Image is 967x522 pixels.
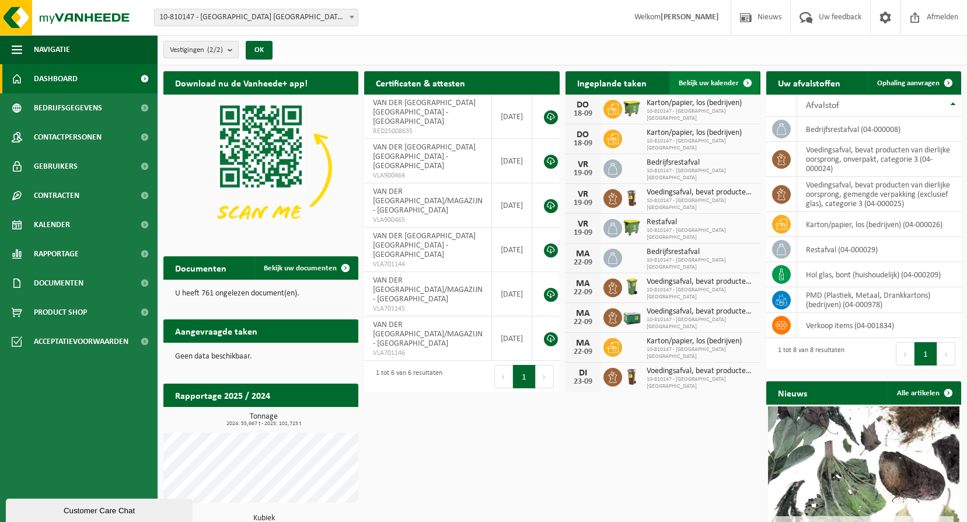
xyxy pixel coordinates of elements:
[163,256,238,279] h2: Documenten
[373,187,483,215] span: VAN DER [GEOGRAPHIC_DATA]/MAGAZIJN - [GEOGRAPHIC_DATA]
[797,262,961,287] td: hol glas, bont (huishoudelijk) (04-000209)
[373,304,483,314] span: VLA701145
[6,496,195,522] iframe: chat widget
[622,217,642,237] img: WB-1100-HPE-GN-50
[797,142,961,177] td: voedingsafval, bevat producten van dierlijke oorsprong, onverpakt, categorie 3 (04-000024)
[34,327,128,356] span: Acceptatievoorwaarden
[207,46,223,54] count: (2/2)
[647,257,755,271] span: 10-810147 - [GEOGRAPHIC_DATA] [GEOGRAPHIC_DATA]
[647,337,755,346] span: Karton/papier, los (bedrijven)
[373,143,476,170] span: VAN DER [GEOGRAPHIC_DATA] [GEOGRAPHIC_DATA] - [GEOGRAPHIC_DATA]
[373,171,483,180] span: VLA900464
[571,100,595,110] div: DO
[34,35,70,64] span: Navigatie
[492,228,532,272] td: [DATE]
[647,227,755,241] span: 10-810147 - [GEOGRAPHIC_DATA] [GEOGRAPHIC_DATA]
[571,130,595,140] div: DO
[175,353,347,361] p: Geen data beschikbaar.
[896,342,914,366] button: Previous
[766,71,852,94] h2: Uw afvalstoffen
[647,346,755,360] span: 10-810147 - [GEOGRAPHIC_DATA] [GEOGRAPHIC_DATA]
[647,168,755,182] span: 10-810147 - [GEOGRAPHIC_DATA] [GEOGRAPHIC_DATA]
[571,378,595,386] div: 23-09
[647,158,755,168] span: Bedrijfsrestafval
[797,117,961,142] td: bedrijfsrestafval (04-000008)
[937,342,955,366] button: Next
[647,99,755,108] span: Karton/papier, los (bedrijven)
[571,339,595,348] div: MA
[647,188,755,197] span: Voedingsafval, bevat producten van dierlijke oorsprong, onverpakt, categorie 3
[797,237,961,262] td: restafval (04-000029)
[647,108,755,122] span: 10-810147 - [GEOGRAPHIC_DATA] [GEOGRAPHIC_DATA]
[34,210,70,239] span: Kalender
[34,239,79,269] span: Rapportage
[571,169,595,178] div: 19-09
[163,41,239,58] button: Vestigingen(2/2)
[364,71,477,94] h2: Certificaten & attesten
[246,41,273,60] button: OK
[571,199,595,207] div: 19-09
[373,127,483,136] span: RED25008635
[373,99,476,126] span: VAN DER [GEOGRAPHIC_DATA] [GEOGRAPHIC_DATA] - [GEOGRAPHIC_DATA]
[772,341,844,367] div: 1 tot 8 van 8 resultaten
[571,140,595,148] div: 18-09
[868,71,960,95] a: Ophaling aanvragen
[797,287,961,313] td: PMD (Plastiek, Metaal, Drankkartons) (bedrijven) (04-000978)
[34,269,83,298] span: Documenten
[647,367,755,376] span: Voedingsafval, bevat producten van dierlijke oorsprong, onverpakt, categorie 3
[163,319,269,342] h2: Aangevraagde taken
[571,279,595,288] div: MA
[571,288,595,297] div: 22-09
[797,177,961,212] td: voedingsafval, bevat producten van dierlijke oorsprong, gemengde verpakking (exclusief glas), cat...
[34,93,102,123] span: Bedrijfsgegevens
[647,197,755,211] span: 10-810147 - [GEOGRAPHIC_DATA] [GEOGRAPHIC_DATA]
[492,316,532,361] td: [DATE]
[669,71,759,95] a: Bekijk uw kalender
[571,368,595,378] div: DI
[565,71,658,94] h2: Ingeplande taken
[373,276,483,304] span: VAN DER [GEOGRAPHIC_DATA]/MAGAZIJN - [GEOGRAPHIC_DATA]
[647,218,755,227] span: Restafval
[264,265,337,272] span: Bekijk uw documenten
[170,41,223,59] span: Vestigingen
[492,95,532,139] td: [DATE]
[169,413,358,427] h3: Tonnage
[536,365,554,388] button: Next
[155,9,358,26] span: 10-810147 - VAN DER VALK HOTEL ANTWERPEN NV - BORGERHOUT
[571,249,595,259] div: MA
[806,101,839,110] span: Afvalstof
[163,384,282,406] h2: Rapportage 2025 / 2024
[34,298,87,327] span: Product Shop
[622,98,642,118] img: WB-1100-HPE-GN-50
[622,187,642,207] img: WB-0140-HPE-BN-06
[888,381,960,405] a: Alle artikelen
[494,365,513,388] button: Previous
[797,313,961,338] td: verkoop items (04-001834)
[34,152,78,181] span: Gebruikers
[373,349,483,358] span: VLA701146
[766,381,819,404] h2: Nieuws
[571,160,595,169] div: VR
[373,232,476,259] span: VAN DER [GEOGRAPHIC_DATA] [GEOGRAPHIC_DATA] - [GEOGRAPHIC_DATA]
[914,342,937,366] button: 1
[492,183,532,228] td: [DATE]
[571,220,595,229] div: VR
[513,365,536,388] button: 1
[492,139,532,183] td: [DATE]
[154,9,358,26] span: 10-810147 - VAN DER VALK HOTEL ANTWERPEN NV - BORGERHOUT
[175,290,347,298] p: U heeft 761 ongelezen document(en).
[492,272,532,316] td: [DATE]
[622,366,642,386] img: WB-0140-HPE-BN-06
[647,316,755,330] span: 10-810147 - [GEOGRAPHIC_DATA] [GEOGRAPHIC_DATA]
[647,128,755,138] span: Karton/papier, los (bedrijven)
[647,287,755,301] span: 10-810147 - [GEOGRAPHIC_DATA] [GEOGRAPHIC_DATA]
[647,376,755,390] span: 10-810147 - [GEOGRAPHIC_DATA] [GEOGRAPHIC_DATA]
[373,215,483,225] span: VLA900465
[571,309,595,318] div: MA
[571,229,595,237] div: 19-09
[679,79,739,87] span: Bekijk uw kalender
[163,71,319,94] h2: Download nu de Vanheede+ app!
[34,64,78,93] span: Dashboard
[370,364,442,389] div: 1 tot 6 van 6 resultaten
